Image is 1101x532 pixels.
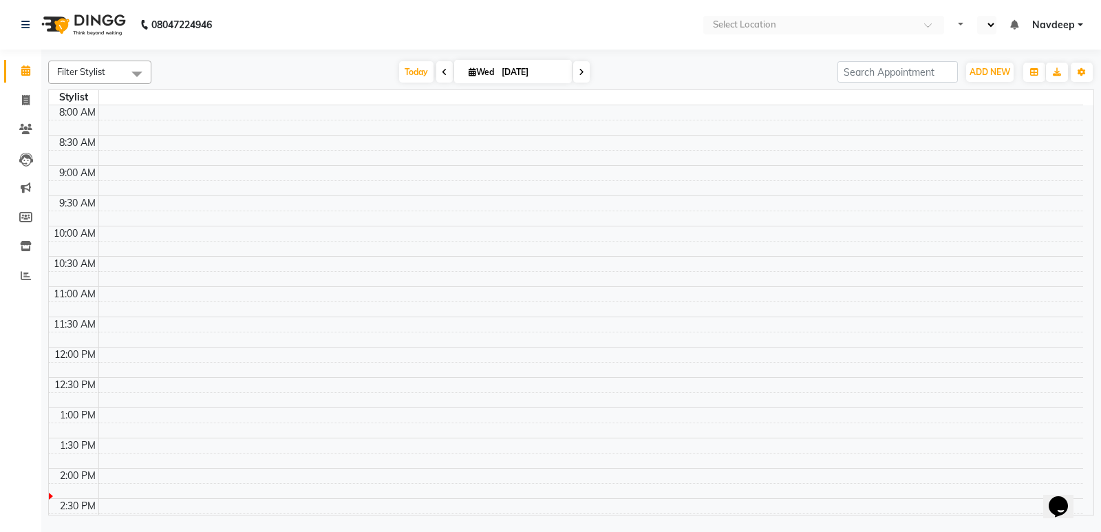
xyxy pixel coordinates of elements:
[399,61,434,83] span: Today
[966,63,1014,82] button: ADD NEW
[52,348,98,362] div: 12:00 PM
[57,469,98,483] div: 2:00 PM
[51,317,98,332] div: 11:30 AM
[35,6,129,44] img: logo
[56,136,98,150] div: 8:30 AM
[51,257,98,271] div: 10:30 AM
[57,408,98,423] div: 1:00 PM
[837,61,958,83] input: Search Appointment
[56,166,98,180] div: 9:00 AM
[51,287,98,301] div: 11:00 AM
[498,62,566,83] input: 2025-09-03
[57,66,105,77] span: Filter Stylist
[49,90,98,105] div: Stylist
[52,378,98,392] div: 12:30 PM
[970,67,1010,77] span: ADD NEW
[151,6,212,44] b: 08047224946
[57,499,98,513] div: 2:30 PM
[465,67,498,77] span: Wed
[1032,18,1075,32] span: Navdeep
[56,196,98,211] div: 9:30 AM
[56,105,98,120] div: 8:00 AM
[1043,477,1087,518] iframe: chat widget
[713,18,776,32] div: Select Location
[51,226,98,241] div: 10:00 AM
[57,438,98,453] div: 1:30 PM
